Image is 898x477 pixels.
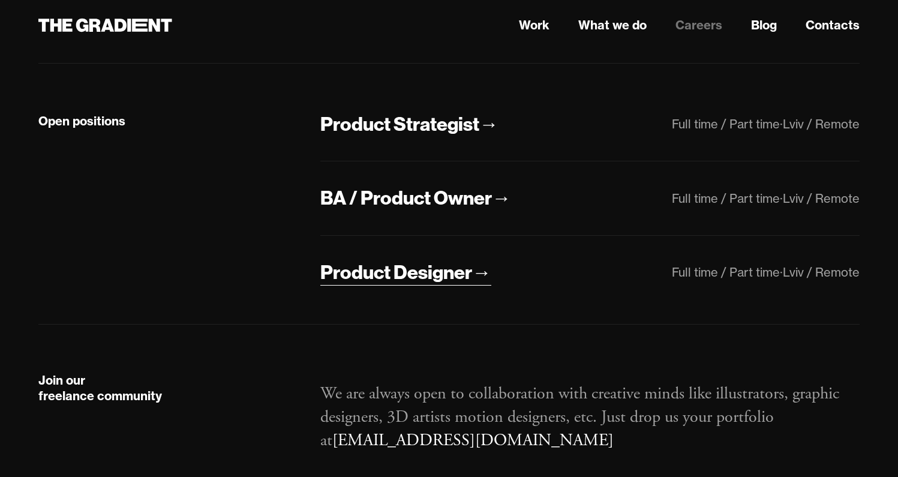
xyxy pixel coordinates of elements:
[479,112,498,137] div: →
[783,265,860,280] div: Lviv / Remote
[751,16,777,34] a: Blog
[320,260,472,285] div: Product Designer
[320,185,492,211] div: BA / Product Owner
[332,430,614,451] a: [EMAIL_ADDRESS][DOMAIN_NAME]
[320,382,860,453] p: We are always open to collaboration with creative minds like illustrators, graphic designers, 3D ...
[320,112,479,137] div: Product Strategist
[783,191,860,206] div: Lviv / Remote
[578,16,647,34] a: What we do
[780,116,783,131] div: ·
[492,185,511,211] div: →
[672,191,780,206] div: Full time / Part time
[320,185,511,211] a: BA / Product Owner→
[38,113,125,128] strong: Open positions
[806,16,860,34] a: Contacts
[780,265,783,280] div: ·
[675,16,722,34] a: Careers
[672,116,780,131] div: Full time / Part time
[780,191,783,206] div: ·
[320,112,498,137] a: Product Strategist→
[783,116,860,131] div: Lviv / Remote
[519,16,549,34] a: Work
[320,260,491,286] a: Product Designer→
[472,260,491,285] div: →
[672,265,780,280] div: Full time / Part time
[38,373,162,403] strong: Join our freelance community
